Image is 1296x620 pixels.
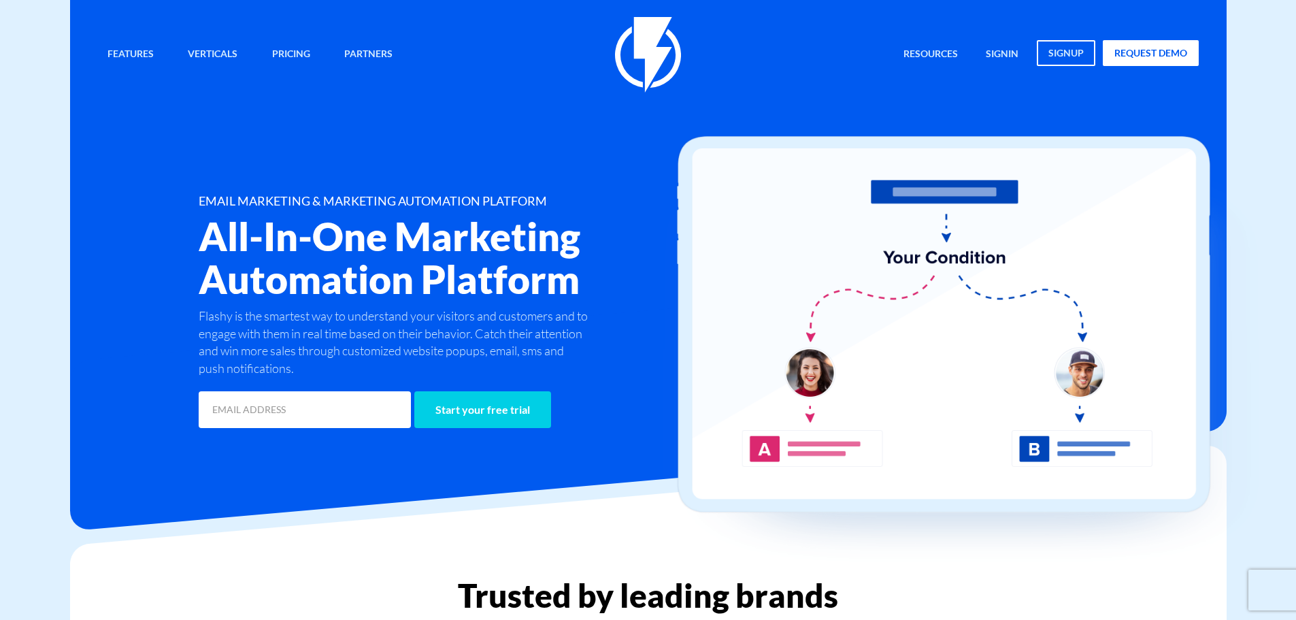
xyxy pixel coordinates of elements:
a: signup [1037,40,1095,66]
h2: Trusted by leading brands [70,578,1227,613]
input: EMAIL ADDRESS [199,391,411,428]
a: Pricing [262,40,320,69]
a: signin [976,40,1029,69]
a: Features [97,40,164,69]
input: Start your free trial [414,391,551,428]
a: Resources [893,40,968,69]
p: Flashy is the smartest way to understand your visitors and customers and to engage with them in r... [199,308,592,378]
h1: EMAIL MARKETING & MARKETING AUTOMATION PLATFORM [199,195,729,208]
h2: All-In-One Marketing Automation Platform [199,215,729,301]
a: request demo [1103,40,1199,66]
a: Partners [334,40,403,69]
a: Verticals [178,40,248,69]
